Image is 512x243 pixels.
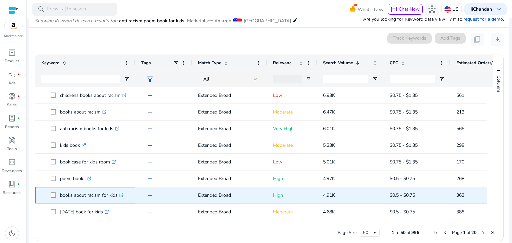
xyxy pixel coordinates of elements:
[400,230,406,236] span: 50
[491,33,504,46] button: download
[390,125,418,132] span: $0.75 - $1.35
[146,125,154,133] span: add
[203,76,209,82] span: All
[490,230,495,235] div: Last Page
[273,105,311,119] p: Moderate
[8,136,16,144] span: handyman
[456,175,464,182] span: 268
[391,6,397,13] span: chat
[198,138,261,152] p: Extended Broad
[2,168,22,174] p: Developers
[273,89,311,102] p: Low
[198,122,261,135] p: Extended Broad
[60,105,107,119] p: books about racism
[468,7,492,12] p: Hi
[60,172,92,185] p: poem books
[244,18,291,24] span: [GEOGRAPHIC_DATA]
[399,6,420,12] span: Chat Now
[273,122,311,135] p: Very High
[8,80,16,86] p: Ads
[198,172,261,185] p: Extended Broad
[481,230,486,235] div: Next Page
[323,125,335,132] span: 6.01K
[456,209,464,215] span: 388
[146,158,154,166] span: add
[198,188,261,202] p: Extended Broad
[60,205,109,219] p: [DATE] book for kids
[273,172,311,185] p: High
[146,92,154,100] span: add
[360,229,380,237] div: Page Size
[5,58,19,64] p: Product
[452,230,462,236] span: Page
[439,76,444,82] button: Open Filter Menu
[323,142,335,148] span: 5.33K
[146,141,154,149] span: add
[37,5,45,13] span: search
[323,75,368,83] input: Search Volume Filter Input
[198,155,261,169] p: Extended Broad
[273,155,311,169] p: Low
[323,109,335,115] span: 6.47K
[390,75,435,83] input: CPC Filter Input
[273,188,311,202] p: High
[473,6,492,12] b: Chandan
[60,188,124,202] p: books about racism for kids
[452,3,459,15] p: US
[496,76,502,93] span: Columns
[323,192,335,198] span: 4.91K
[146,208,154,216] span: add
[443,230,448,235] div: Previous Page
[4,34,23,39] p: Marketplace
[198,60,221,66] span: Match Type
[390,60,398,66] span: CPC
[407,230,410,236] span: of
[119,18,184,24] span: anti racism poem book for kids
[17,95,20,98] span: fiber_manual_record
[124,76,129,82] button: Open Filter Menu
[456,192,464,198] span: 363
[273,138,311,152] p: Moderate
[338,230,358,236] div: Page Size:
[273,205,311,219] p: Moderate
[4,21,22,31] img: amazon.svg
[8,229,16,237] span: dark_mode
[41,60,60,66] span: Keyword
[456,125,464,132] span: 565
[273,60,296,66] span: Relevance Score
[463,230,466,236] span: 1
[456,92,464,99] span: 561
[428,5,436,13] span: hub
[198,205,261,219] p: Extended Broad
[35,18,117,24] i: Showing Keyword Research results for:
[146,175,154,183] span: add
[390,209,415,215] span: $0.5 - $0.75
[467,230,470,236] span: of
[8,70,16,78] span: campaign
[5,124,19,130] p: Reports
[372,76,378,82] button: Open Filter Menu
[60,155,116,169] p: book case for kids room
[8,48,16,56] span: inventory_2
[306,76,311,82] button: Open Filter Menu
[17,183,20,185] span: fiber_manual_record
[390,92,418,99] span: $0.75 - $1.35
[198,105,261,119] p: Extended Broad
[390,142,418,148] span: $0.75 - $1.35
[146,191,154,199] span: add
[323,159,335,165] span: 5.01K
[60,122,119,135] p: anti racism books for kids
[392,230,394,236] span: 1
[17,117,20,120] span: fiber_manual_record
[471,230,477,236] span: 20
[293,16,298,24] mat-icon: edit
[8,114,16,122] span: lab_profile
[3,190,21,196] p: Resources
[390,175,415,182] span: $0.5 - $0.75
[7,102,17,108] p: Sales
[146,75,154,83] span: filter_alt
[60,6,66,13] span: /
[60,138,86,152] p: kids book
[388,4,423,15] button: chatChat Now
[7,146,17,152] p: Tools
